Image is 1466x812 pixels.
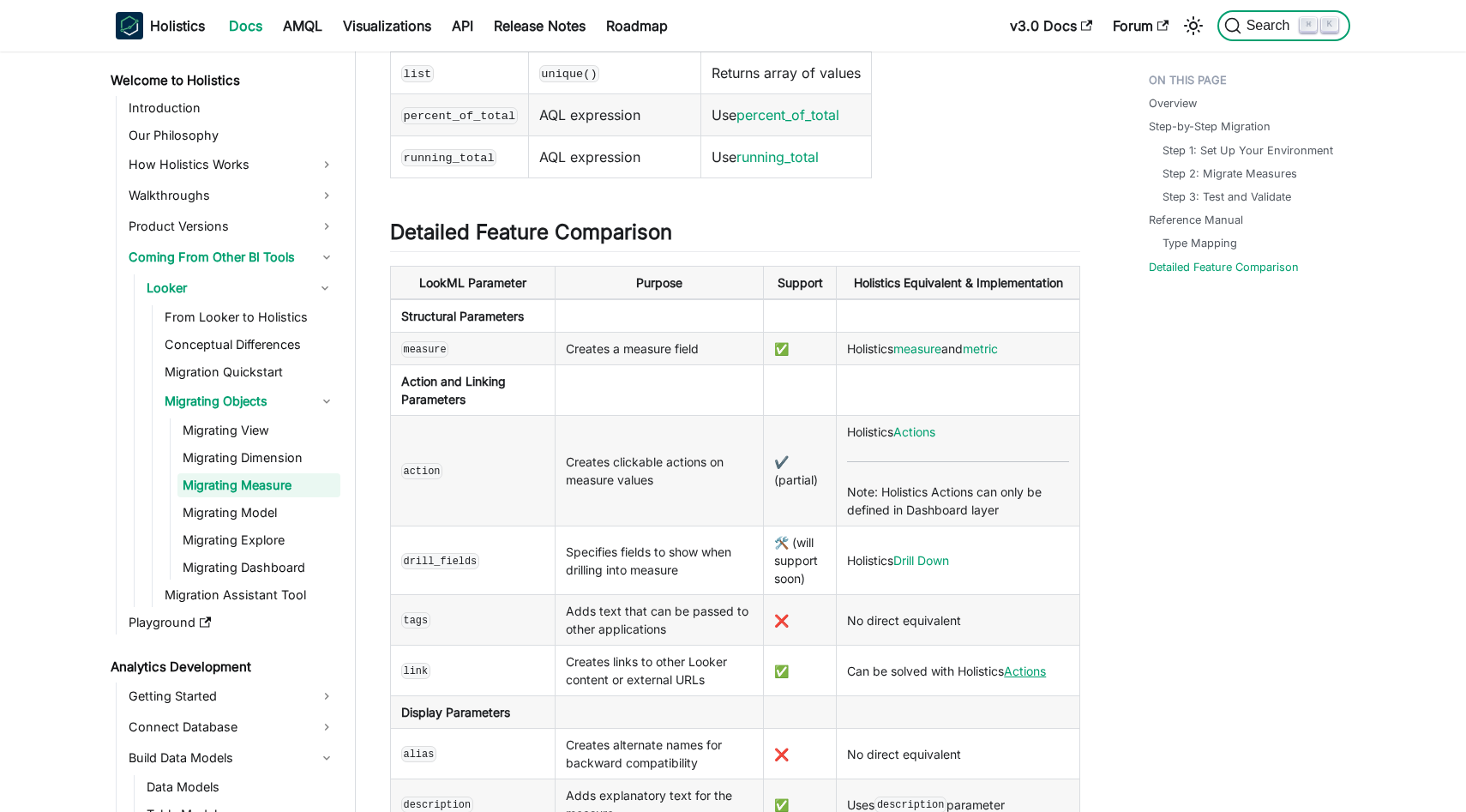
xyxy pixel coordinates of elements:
button: Switch between dark and light mode (currently light mode) [1180,12,1207,39]
td: ✅ [764,333,837,365]
strong: Display Parameters [401,705,510,719]
a: Actions [893,424,935,439]
a: Step 2: Migrate Measures [1163,165,1297,182]
a: Drill Down [893,553,949,568]
h2: Detailed Feature Comparison [390,220,1080,252]
a: Detailed Feature Comparison [1149,259,1299,275]
a: measure [893,341,941,356]
a: HolisticsHolistics [116,12,205,39]
a: Release Notes [484,12,596,39]
td: No direct equivalent [837,595,1080,646]
td: 🛠️ (will support soon) [764,526,837,595]
a: Welcome to Holistics [105,69,340,93]
a: Migrating Model [177,501,340,525]
th: LookML Parameter [391,267,556,300]
a: Visualizations [333,12,442,39]
strong: Structural Parameters [401,309,524,323]
a: percent_of_total [736,106,839,123]
a: Actions [1004,664,1046,678]
code: link [401,663,430,679]
td: AQL expression [528,93,701,135]
a: Migrating Dashboard [177,556,340,580]
code: unique() [539,65,599,82]
a: Migrating Dimension [177,446,340,470]
a: From Looker to Holistics [159,305,340,329]
a: metric [963,341,998,356]
a: Step 1: Set Up Your Environment [1163,142,1333,159]
nav: Docs sidebar [99,51,356,812]
th: Holistics Equivalent & Implementation [837,267,1080,300]
td: ✅ [764,646,837,696]
kbd: ⌘ [1300,17,1317,33]
a: Looker [141,274,309,302]
td: ✔️ (partial) [764,416,837,526]
a: running_total [736,148,819,165]
td: Creates alternate names for backward compatibility [555,729,764,779]
code: running_total [401,149,496,166]
button: Collapse sidebar category 'Looker' [309,274,340,302]
code: tags [401,612,430,629]
code: drill_fields [401,553,479,569]
code: alias [401,746,436,762]
a: Step 3: Test and Validate [1163,189,1291,205]
td: AQL expression [528,135,701,177]
th: Support [764,267,837,300]
td: ❌ [764,729,837,779]
a: Analytics Development [105,655,340,679]
span: Search [1241,18,1301,33]
a: Migration Assistant Tool [159,583,340,607]
a: Build Data Models [123,744,340,772]
a: Conceptual Differences [159,333,340,357]
td: Holistics Note: Holistics Actions can only be defined in Dashboard layer [837,416,1080,526]
a: Migration Quickstart [159,360,340,384]
a: Type Mapping [1163,235,1237,251]
td: ❌ [764,595,837,646]
td: Can be solved with Holistics [837,646,1080,696]
a: Overview [1149,95,1197,111]
strong: Action and Linking Parameters [401,374,506,406]
a: Migrating Objects [159,388,340,415]
td: No direct equivalent [837,729,1080,779]
td: Use [701,93,872,135]
td: Holistics [837,526,1080,595]
a: Playground [123,611,340,635]
a: How Holistics Works [123,151,340,178]
code: percent_of_total [401,107,518,124]
a: Reference Manual [1149,212,1243,228]
td: Holistics and [837,333,1080,365]
a: Connect Database [123,713,340,741]
code: list [401,65,434,82]
a: Migrating Measure [177,473,340,497]
a: v3.0 Docs [1000,12,1103,39]
button: Search (Command+K) [1217,10,1350,41]
a: API [442,12,484,39]
td: Returns array of values [701,51,872,93]
th: Purpose [555,267,764,300]
a: Our Philosophy [123,123,340,147]
b: Holistics [150,15,205,36]
a: Forum [1103,12,1179,39]
a: Product Versions [123,213,340,240]
code: action [401,463,442,479]
a: Roadmap [596,12,678,39]
a: Coming From Other BI Tools [123,244,340,271]
img: Holistics [116,12,143,39]
td: Creates links to other Looker content or external URLs [555,646,764,696]
a: Step-by-Step Migration [1149,118,1271,135]
td: Adds text that can be passed to other applications [555,595,764,646]
kbd: K [1321,17,1338,33]
a: AMQL [273,12,333,39]
a: Getting Started [123,683,340,710]
td: Specifies fields to show when drilling into measure [555,526,764,595]
a: Walkthroughs [123,182,340,209]
a: Introduction [123,96,340,120]
a: Data Models [141,775,340,799]
code: measure [401,341,448,358]
td: Creates a measure field [555,333,764,365]
td: Creates clickable actions on measure values [555,416,764,526]
a: Migrating Explore [177,528,340,552]
a: Docs [219,12,273,39]
a: Migrating View [177,418,340,442]
td: Use [701,135,872,177]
